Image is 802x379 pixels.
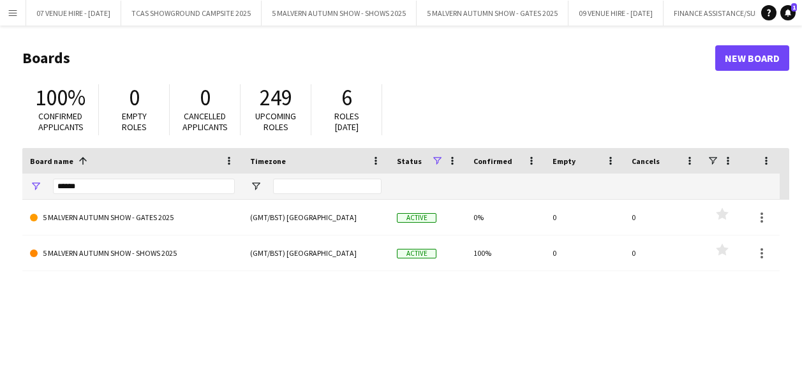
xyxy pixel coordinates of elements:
span: 6 [341,84,352,112]
span: 249 [260,84,292,112]
span: Board name [30,156,73,166]
span: 0 [200,84,211,112]
span: Confirmed applicants [38,110,84,133]
div: 0 [545,200,624,235]
span: Empty [553,156,576,166]
input: Board name Filter Input [53,179,235,194]
span: Status [397,156,422,166]
div: 0% [466,200,545,235]
a: 1 [780,5,796,20]
span: 1 [791,3,797,11]
span: Upcoming roles [255,110,296,133]
div: (GMT/BST) [GEOGRAPHIC_DATA] [242,235,389,271]
button: 07 VENUE HIRE - [DATE] [26,1,121,26]
span: Active [397,213,436,223]
span: 100% [35,84,85,112]
div: 0 [624,235,703,271]
button: 5 MALVERN AUTUMN SHOW - GATES 2025 [417,1,568,26]
span: Timezone [250,156,286,166]
div: 0 [545,235,624,271]
div: (GMT/BST) [GEOGRAPHIC_DATA] [242,200,389,235]
a: 5 MALVERN AUTUMN SHOW - GATES 2025 [30,200,235,235]
span: Active [397,249,436,258]
span: Roles [DATE] [334,110,359,133]
span: 0 [129,84,140,112]
span: Cancelled applicants [182,110,228,133]
div: 100% [466,235,545,271]
button: TCAS SHOWGROUND CAMPSITE 2025 [121,1,262,26]
div: 0 [624,200,703,235]
h1: Boards [22,48,715,68]
button: 09 VENUE HIRE - [DATE] [568,1,664,26]
button: Open Filter Menu [30,181,41,192]
span: Confirmed [473,156,512,166]
button: FINANCE ASSISTANCE/SUPPORT [664,1,788,26]
button: 5 MALVERN AUTUMN SHOW - SHOWS 2025 [262,1,417,26]
span: Cancels [632,156,660,166]
a: New Board [715,45,789,71]
span: Empty roles [122,110,147,133]
a: 5 MALVERN AUTUMN SHOW - SHOWS 2025 [30,235,235,271]
button: Open Filter Menu [250,181,262,192]
input: Timezone Filter Input [273,179,382,194]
